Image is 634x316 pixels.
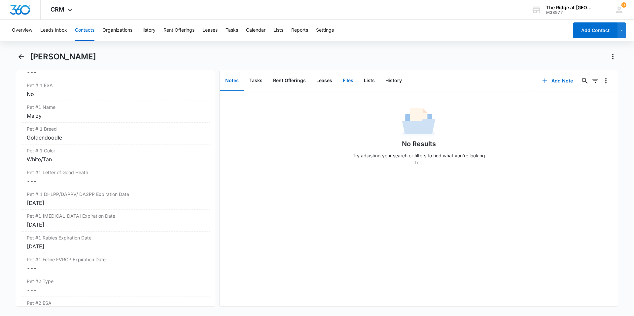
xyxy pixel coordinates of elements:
button: Search... [580,76,590,86]
button: Add Contact [573,22,617,38]
button: Tasks [244,71,268,91]
button: Leases [311,71,337,91]
h1: No Results [402,139,436,149]
div: Goldendoodle [27,134,204,142]
div: [DATE] [27,221,204,229]
button: Reports [291,20,308,41]
button: Settings [316,20,334,41]
div: Pet #1 [MEDICAL_DATA] Expiration Date[DATE] [21,210,210,232]
label: Pet # 1 DHLPP/DAPPV/ DA2PP Expiration Date [27,191,204,198]
button: Organizations [102,20,132,41]
label: Pet #2 ESA [27,300,204,306]
button: Files [337,71,359,91]
div: Pet #1 Feline FVRCP Expiration Date--- [21,253,210,275]
div: Pet #1 NameMaizy [21,101,210,123]
dd: --- [27,286,204,294]
dd: --- [27,177,204,185]
button: Leases [202,20,218,41]
h1: [PERSON_NAME] [30,52,96,62]
div: Pet # 1 ColorWhite/Tan [21,144,210,166]
button: Add Note [536,73,580,89]
div: [DATE] [27,242,204,250]
button: Tasks [226,20,238,41]
div: notifications count [621,2,626,8]
button: Calendar [246,20,265,41]
button: Actions [608,51,618,62]
button: Contacts [75,20,94,41]
button: History [140,20,156,41]
button: Back [16,51,26,62]
label: Pet #1 Rabies Expiration Date [27,234,204,241]
label: Pet #2 Type [27,278,204,285]
span: CRM [51,6,64,13]
button: Rent Offerings [268,71,311,91]
button: Overflow Menu [601,76,611,86]
label: Pet #1 Feline FVRCP Expiration Date [27,256,204,263]
div: Pet # 1 BreedGoldendoodle [21,123,210,144]
span: 212 [621,2,626,8]
button: Lists [359,71,380,91]
div: Pet #2 Type--- [21,275,210,297]
button: History [380,71,407,91]
dd: --- [27,264,204,272]
button: Overview [12,20,32,41]
div: Pet #1 Rabies Expiration Date[DATE] [21,232,210,253]
button: Notes [220,71,244,91]
div: account id [546,10,594,15]
div: Pet # 1 ESANo [21,79,210,101]
button: Lists [273,20,283,41]
label: Pet #1 [MEDICAL_DATA] Expiration Date [27,212,204,219]
label: Pet # 1 Breed [27,125,204,132]
img: No Data [402,106,435,139]
label: Pet # 1 ESA [27,82,204,89]
div: [DATE] [27,199,204,207]
button: Leads Inbox [40,20,67,41]
label: Pet # 1 Color [27,147,204,154]
dd: --- [27,68,204,76]
div: account name [546,5,594,10]
p: Try adjusting your search or filters to find what you’re looking for. [349,152,488,166]
button: Filters [590,76,601,86]
label: Pet #1 Name [27,104,204,111]
div: Pet #1 Letter of Good Heath--- [21,166,210,188]
div: Pet # 1 DHLPP/DAPPV/ DA2PP Expiration Date[DATE] [21,188,210,210]
div: No [27,90,204,98]
div: Maizy [27,112,204,120]
div: White/Tan [27,155,204,163]
label: Pet #1 Letter of Good Heath [27,169,204,176]
button: Rent Offerings [163,20,194,41]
